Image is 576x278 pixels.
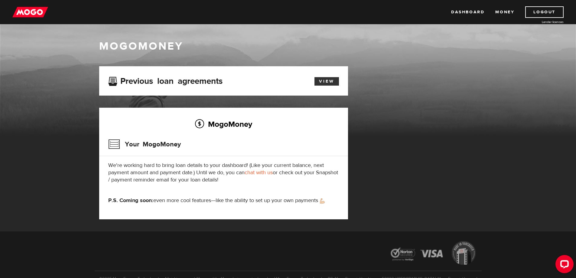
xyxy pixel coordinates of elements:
[12,6,48,18] img: mogo_logo-11ee424be714fa7cbb0f0f49df9e16ec.png
[99,40,477,53] h1: MogoMoney
[108,162,339,184] p: We're working hard to bring loan details to your dashboard! (Like your current balance, next paym...
[551,253,576,278] iframe: LiveChat chat widget
[525,6,564,18] a: Logout
[245,169,273,176] a: chat with us
[108,197,153,204] strong: P.S. Coming soon:
[495,6,514,18] a: Money
[314,77,339,86] a: View
[451,6,484,18] a: Dashboard
[385,237,482,271] img: legal-icons-92a2ffecb4d32d839781d1b4e4802d7b.png
[108,136,181,152] h3: Your MogoMoney
[108,118,339,130] h2: MogoMoney
[320,198,325,204] img: strong arm emoji
[518,20,564,24] a: Lender licences
[108,197,339,204] p: even more cool features—like the ability to set up your own payments
[108,76,223,84] h3: Previous loan agreements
